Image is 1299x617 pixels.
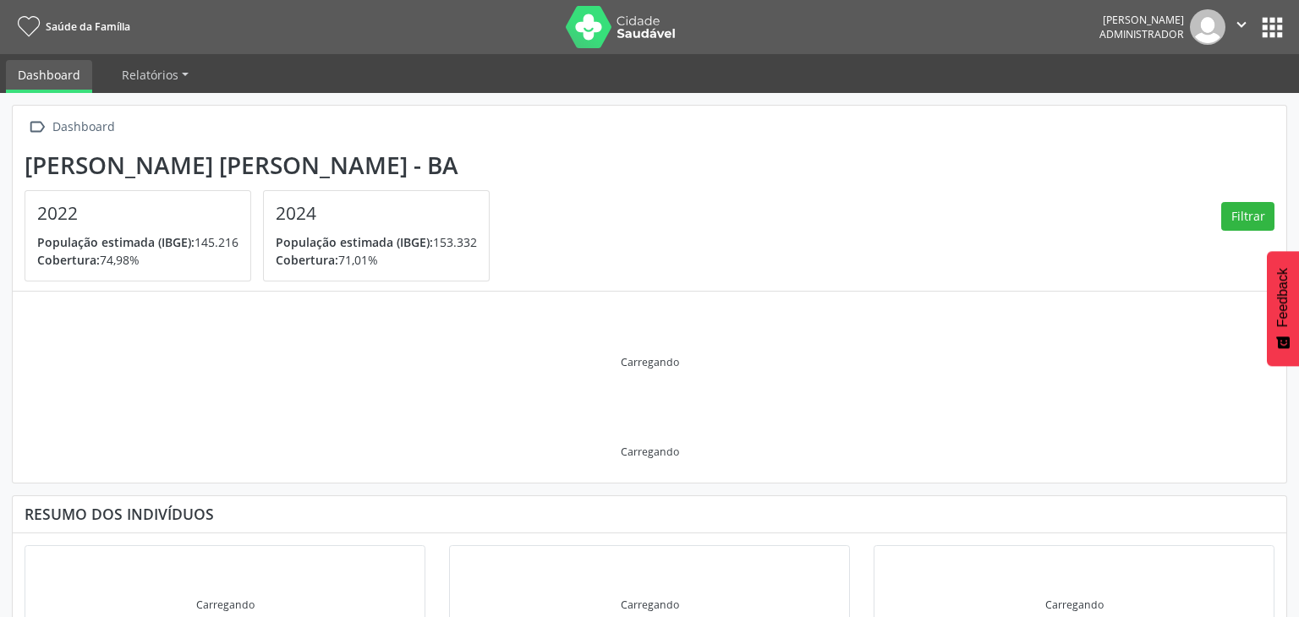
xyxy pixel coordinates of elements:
div: Carregando [196,598,255,612]
span: Feedback [1275,268,1291,327]
i:  [25,115,49,139]
div: [PERSON_NAME] [PERSON_NAME] - BA [25,151,502,179]
p: 153.332 [276,233,477,251]
span: População estimada (IBGE): [276,234,433,250]
p: 145.216 [37,233,238,251]
a:  Dashboard [25,115,118,139]
button: Feedback - Mostrar pesquisa [1267,251,1299,366]
div: Carregando [621,355,679,369]
span: Cobertura: [37,252,100,268]
a: Dashboard [6,60,92,93]
h4: 2024 [276,203,477,224]
p: 71,01% [276,251,477,269]
div: Carregando [621,598,679,612]
span: Relatórios [122,67,178,83]
span: População estimada (IBGE): [37,234,195,250]
div: Dashboard [49,115,118,139]
div: Carregando [1045,598,1104,612]
span: Administrador [1099,27,1184,41]
button: Filtrar [1221,202,1274,231]
img: img [1190,9,1225,45]
i:  [1232,15,1251,34]
div: Resumo dos indivíduos [25,505,1274,523]
span: Saúde da Família [46,19,130,34]
button:  [1225,9,1258,45]
span: Cobertura: [276,252,338,268]
h4: 2022 [37,203,238,224]
div: Carregando [621,445,679,459]
a: Relatórios [110,60,200,90]
a: Saúde da Família [12,13,130,41]
div: [PERSON_NAME] [1099,13,1184,27]
p: 74,98% [37,251,238,269]
button: apps [1258,13,1287,42]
